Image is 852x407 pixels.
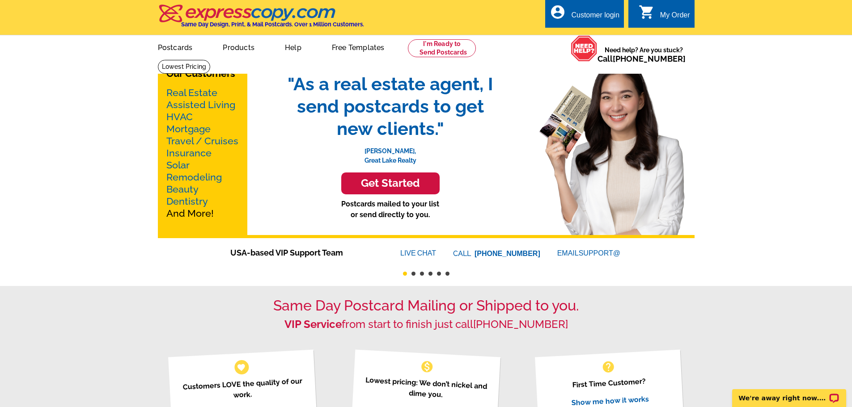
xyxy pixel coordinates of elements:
a: [PHONE_NUMBER] [475,250,540,257]
a: shopping_cart My Order [639,10,690,21]
iframe: LiveChat chat widget [726,379,852,407]
button: 3 of 6 [420,272,424,276]
p: Lowest pricing: We don’t nickel and dime you. [363,374,489,403]
a: Insurance [166,147,212,159]
a: Beauty [166,184,199,195]
i: shopping_cart [639,4,655,20]
a: account_circle Customer login [550,10,619,21]
font: CALL [453,248,472,259]
button: 6 of 6 [445,272,449,276]
span: monetization_on [420,360,434,374]
a: [PHONE_NUMBER] [613,54,686,63]
a: Mortgage [166,123,211,134]
span: Need help? Are you stuck? [598,46,690,63]
img: help [571,35,598,62]
a: Help [271,36,316,57]
a: LIVECHAT [400,249,436,257]
h1: Same Day Postcard Mailing or Shipped to you. [158,297,695,314]
h4: Same Day Design, Print, & Mail Postcards. Over 1 Million Customers. [181,21,364,28]
a: HVAC [166,111,193,122]
button: 1 of 6 [403,272,407,276]
a: Assisted Living [166,99,235,110]
p: [PERSON_NAME], Great Lake Realty [279,140,502,165]
a: Solar [166,159,190,171]
button: 5 of 6 [437,272,441,276]
a: Same Day Design, Print, & Mail Postcards. Over 1 Million Customers. [158,11,364,28]
a: Products [208,36,269,57]
p: Postcards mailed to your list or send directly to you. [279,199,502,220]
span: help [601,360,615,374]
font: LIVE [400,248,417,259]
button: 2 of 6 [411,272,415,276]
a: Dentistry [166,196,208,207]
h2: from start to finish just call [158,318,695,331]
a: Show me how it works [571,394,649,407]
a: Remodeling [166,172,222,183]
div: Customer login [571,11,619,24]
span: Call [598,54,686,63]
a: Postcards [144,36,207,57]
span: USA-based VIP Support Team [230,247,373,259]
div: My Order [660,11,690,24]
span: favorite [237,362,246,372]
font: SUPPORT@ [579,248,622,259]
a: Travel / Cruises [166,135,238,147]
p: And More! [166,87,239,219]
p: Customers LOVE the quality of our work. [179,375,306,403]
button: 4 of 6 [428,272,432,276]
h3: Get Started [352,177,428,190]
span: "As a real estate agent, I send postcards to get new clients." [279,73,502,140]
a: [PHONE_NUMBER] [473,318,568,331]
a: Free Templates [318,36,399,57]
a: EMAILSUPPORT@ [557,249,622,257]
p: First Time Customer? [546,374,672,392]
i: account_circle [550,4,566,20]
strong: VIP Service [284,318,342,331]
a: Real Estate [166,87,217,98]
a: Get Started [279,172,502,194]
